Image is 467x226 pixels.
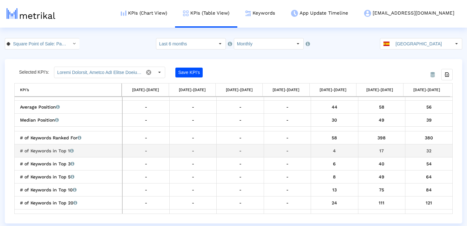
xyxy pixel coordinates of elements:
[313,199,355,207] div: 6/30/25
[122,83,169,96] td: Column 02/01/25-02/28/25
[313,160,355,168] div: 6/30/25
[408,103,450,111] div: 8/31/25
[172,160,214,168] div: -
[125,173,167,181] div: -
[219,186,261,194] div: -
[172,147,214,155] div: -
[361,160,403,168] div: 7/31/25
[125,147,167,155] div: -
[14,83,453,214] div: Data grid
[169,83,216,96] td: Column 03/01/25-03/31/25
[361,134,403,142] div: 7/31/25
[215,38,226,49] div: Select
[20,147,120,155] div: # of Keywords in Top 1
[125,160,167,168] div: -
[313,186,355,194] div: 6/30/25
[313,147,355,155] div: 6/30/25
[20,116,120,124] div: Median Position
[20,173,120,181] div: # of Keywords in Top 5
[20,103,120,111] div: Average Position
[154,67,165,78] div: Select
[408,116,450,124] div: 8/31/25
[313,134,355,142] div: 6/30/25
[320,86,346,94] div: [DATE]-[DATE]
[361,199,403,207] div: 7/31/25
[451,38,462,49] div: Select
[366,86,393,94] div: [DATE]-[DATE]
[408,147,450,155] div: 8/31/25
[172,103,214,111] div: -
[69,38,79,49] div: Select
[7,8,55,19] img: metrical-logo-light.png
[293,38,303,49] div: Select
[219,199,261,207] div: -
[413,86,440,94] div: [DATE]-[DATE]
[20,160,120,168] div: # of Keywords in Top 3
[219,134,261,142] div: -
[226,86,253,94] div: [DATE]-[DATE]
[408,173,450,181] div: 8/31/25
[219,116,261,124] div: -
[172,199,214,207] div: -
[266,147,308,155] div: -
[313,116,355,124] div: 6/30/25
[266,160,308,168] div: -
[408,160,450,168] div: 8/31/25
[175,68,203,77] button: Save KPI’s
[219,147,261,155] div: -
[132,86,159,94] div: [DATE]-[DATE]
[125,186,167,194] div: -
[266,116,308,124] div: -
[219,160,261,168] div: -
[403,83,450,96] td: Column 08/01/25-08/31/25
[266,134,308,142] div: -
[19,67,54,78] div: Selected KPI’s:
[20,186,120,194] div: # of Keywords in Top 10
[15,83,122,96] td: Column KPI’s
[125,134,167,142] div: -
[361,116,403,124] div: 7/31/25
[20,134,120,142] div: # of Keywords Ranked For
[266,173,308,181] div: -
[125,116,167,124] div: -
[245,10,251,16] img: keywords.png
[266,186,308,194] div: -
[125,199,167,207] div: -
[408,186,450,194] div: 8/31/25
[179,86,206,94] div: [DATE]-[DATE]
[291,10,298,17] img: app-update-menu-icon.png
[121,10,126,16] img: kpi-chart-menu-icon.png
[183,10,189,16] img: kpi-table-menu-icon.png
[364,10,371,17] img: my-account-menu-icon.png
[273,86,299,94] div: [DATE]-[DATE]
[219,103,261,111] div: -
[313,173,355,181] div: 6/30/25
[313,103,355,111] div: 6/30/25
[125,103,167,111] div: -
[20,86,29,94] div: KPI’s
[266,103,308,111] div: -
[216,83,263,96] td: Column 04/01/25-04/30/25
[172,186,214,194] div: -
[441,69,453,80] div: Export all data
[361,186,403,194] div: 7/31/25
[361,147,403,155] div: 7/31/25
[20,199,120,207] div: # of Keywords in Top 20
[219,173,261,181] div: -
[408,134,450,142] div: 8/31/25
[361,103,403,111] div: 7/31/25
[361,173,403,181] div: 7/31/25
[172,134,214,142] div: -
[309,83,356,96] td: Column 06/01/25-06/30/25
[172,173,214,181] div: -
[266,199,308,207] div: -
[356,83,403,96] td: Column 07/01/25-07/31/25
[408,199,450,207] div: 8/31/25
[262,83,309,96] td: Column 05/01/25-05/31/25
[172,116,214,124] div: -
